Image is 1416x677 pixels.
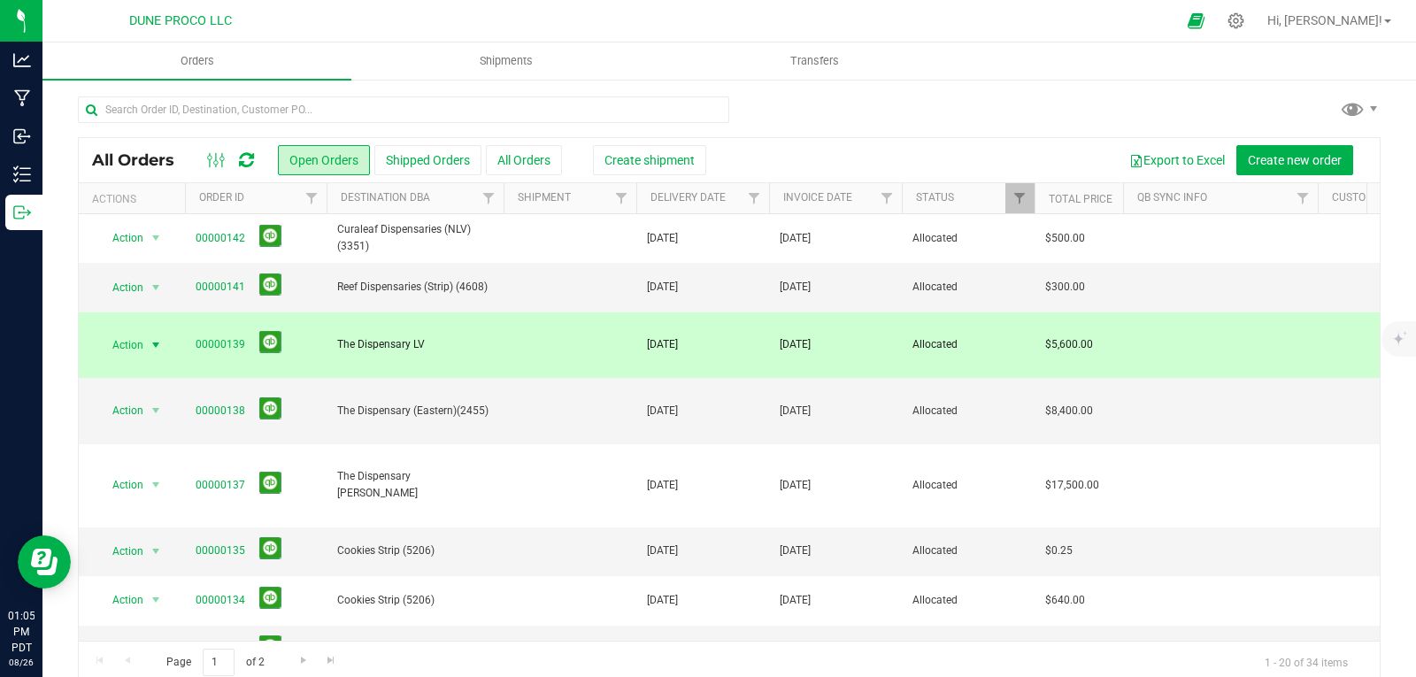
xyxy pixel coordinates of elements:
[740,183,769,213] a: Filter
[337,403,493,419] span: The Dispensary (Eastern)(2455)
[196,477,245,494] a: 00000137
[374,145,481,175] button: Shipped Orders
[1267,13,1382,27] span: Hi, [PERSON_NAME]!
[1045,542,1073,559] span: $0.25
[145,275,167,300] span: select
[1045,279,1085,296] span: $300.00
[1045,336,1093,353] span: $5,600.00
[96,333,144,358] span: Action
[96,473,144,497] span: Action
[337,468,493,502] span: The Dispensary [PERSON_NAME]
[96,226,144,250] span: Action
[196,336,245,353] a: 00000139
[8,608,35,656] p: 01:05 PM PDT
[912,230,1024,247] span: Allocated
[278,145,370,175] button: Open Orders
[1289,183,1318,213] a: Filter
[1251,649,1362,675] span: 1 - 20 of 34 items
[916,191,954,204] a: Status
[341,191,430,204] a: Destination DBA
[1176,4,1216,38] span: Open Ecommerce Menu
[660,42,969,80] a: Transfers
[199,191,244,204] a: Order ID
[912,279,1024,296] span: Allocated
[42,42,351,80] a: Orders
[647,336,678,353] span: [DATE]
[18,535,71,589] iframe: Resource center
[157,53,238,69] span: Orders
[351,42,660,80] a: Shipments
[1118,145,1236,175] button: Export to Excel
[319,649,344,673] a: Go to the last page
[607,183,636,213] a: Filter
[647,279,678,296] span: [DATE]
[92,193,178,205] div: Actions
[647,477,678,494] span: [DATE]
[593,145,706,175] button: Create shipment
[780,230,811,247] span: [DATE]
[203,649,235,676] input: 1
[456,53,557,69] span: Shipments
[783,191,852,204] a: Invoice Date
[518,191,571,204] a: Shipment
[196,279,245,296] a: 00000141
[647,403,678,419] span: [DATE]
[129,13,232,28] span: DUNE PROCO LLC
[1045,230,1085,247] span: $500.00
[96,588,144,612] span: Action
[145,588,167,612] span: select
[1332,191,1404,204] a: Customer PO
[13,165,31,183] inline-svg: Inventory
[145,637,167,662] span: select
[647,592,678,609] span: [DATE]
[780,279,811,296] span: [DATE]
[912,403,1024,419] span: Allocated
[337,542,493,559] span: Cookies Strip (5206)
[780,403,811,419] span: [DATE]
[647,230,678,247] span: [DATE]
[145,333,167,358] span: select
[337,279,493,296] span: Reef Dispensaries (Strip) (4608)
[912,336,1024,353] span: Allocated
[13,127,31,145] inline-svg: Inbound
[1225,12,1247,29] div: Manage settings
[96,637,144,662] span: Action
[196,230,245,247] a: 00000142
[912,477,1024,494] span: Allocated
[196,542,245,559] a: 00000135
[766,53,863,69] span: Transfers
[486,145,562,175] button: All Orders
[780,477,811,494] span: [DATE]
[78,96,729,123] input: Search Order ID, Destination, Customer PO...
[290,649,316,673] a: Go to the next page
[647,542,678,559] span: [DATE]
[1236,145,1353,175] button: Create new order
[873,183,902,213] a: Filter
[13,51,31,69] inline-svg: Analytics
[145,539,167,564] span: select
[1045,592,1085,609] span: $640.00
[145,226,167,250] span: select
[151,649,279,676] span: Page of 2
[1005,183,1035,213] a: Filter
[474,183,504,213] a: Filter
[13,89,31,107] inline-svg: Manufacturing
[1049,193,1112,205] a: Total Price
[337,336,493,353] span: The Dispensary LV
[1248,153,1342,167] span: Create new order
[1045,477,1099,494] span: $17,500.00
[96,539,144,564] span: Action
[145,473,167,497] span: select
[13,204,31,221] inline-svg: Outbound
[96,398,144,423] span: Action
[1137,191,1207,204] a: QB Sync Info
[780,336,811,353] span: [DATE]
[650,191,726,204] a: Delivery Date
[337,592,493,609] span: Cookies Strip (5206)
[196,592,245,609] a: 00000134
[96,275,144,300] span: Action
[297,183,327,213] a: Filter
[604,153,695,167] span: Create shipment
[780,542,811,559] span: [DATE]
[912,542,1024,559] span: Allocated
